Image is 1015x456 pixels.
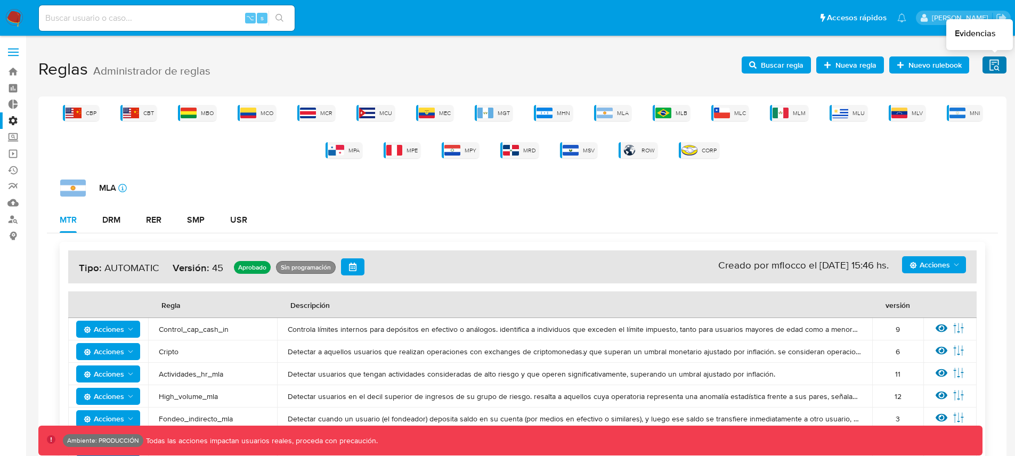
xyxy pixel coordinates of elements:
input: Buscar usuario o caso... [39,11,295,25]
span: ⌥ [246,13,254,23]
p: Ambiente: PRODUCCIÓN [67,438,139,443]
span: Evidencias [955,28,996,39]
span: Accesos rápidos [827,12,887,23]
p: pio.zecchi@mercadolibre.com [932,13,992,23]
a: Notificaciones [897,13,906,22]
span: s [261,13,264,23]
a: Salir [996,12,1007,23]
p: Todas las acciones impactan usuarios reales, proceda con precaución. [143,436,378,446]
button: search-icon [269,11,290,26]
